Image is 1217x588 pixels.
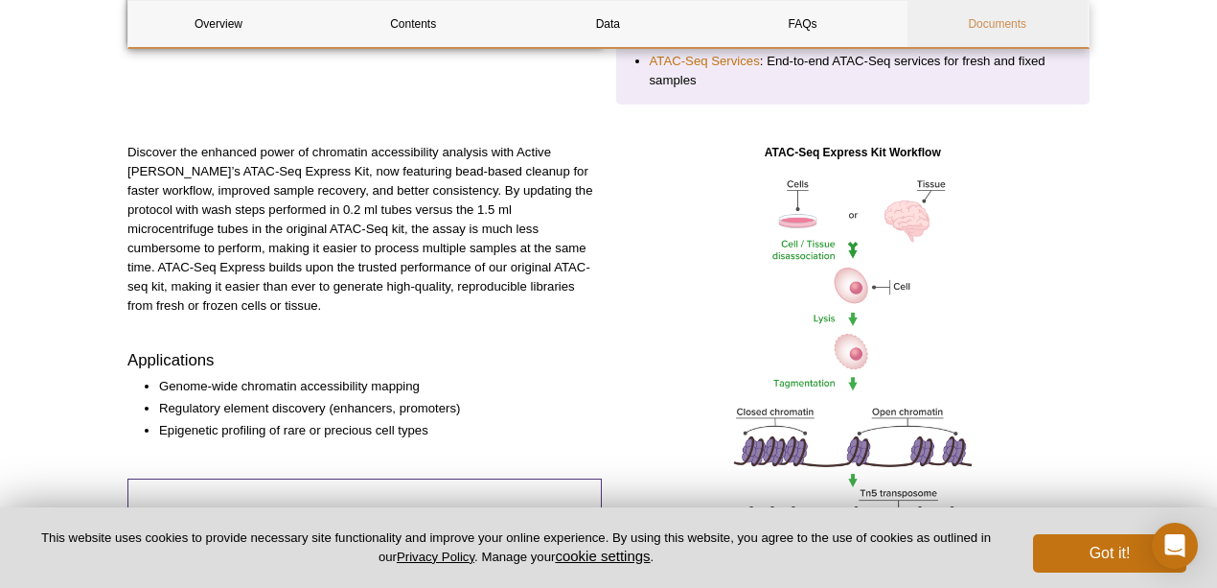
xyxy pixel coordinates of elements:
p: This website uses cookies to provide necessary site functionality and improve your online experie... [31,529,1001,566]
h3: Applications [127,349,602,372]
a: Documents [907,1,1088,47]
a: Privacy Policy [397,550,474,564]
a: FAQs [713,1,893,47]
p: Discover the enhanced power of chromatin accessibility analysis with Active [PERSON_NAME]’s ATAC-... [127,143,602,316]
a: Contents [323,1,503,47]
div: Open Intercom Messenger [1152,523,1198,569]
button: cookie settings [555,548,650,564]
li: : End-to-end ATAC-Seq services for fresh and fixed samples [650,52,1057,90]
button: Got it! [1033,534,1186,573]
a: Data [517,1,698,47]
a: ATAC-Seq Services [650,52,760,71]
a: Overview [128,1,309,47]
li: Regulatory element discovery (enhancers, promoters) [159,399,583,418]
li: Genome-wide chromatin accessibility mapping [159,377,583,396]
li: Epigenetic profiling of rare or precious cell types [159,421,583,440]
h3: Key Features & Benefits [148,504,582,527]
strong: ATAC-Seq Express Kit Workflow [765,146,941,159]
